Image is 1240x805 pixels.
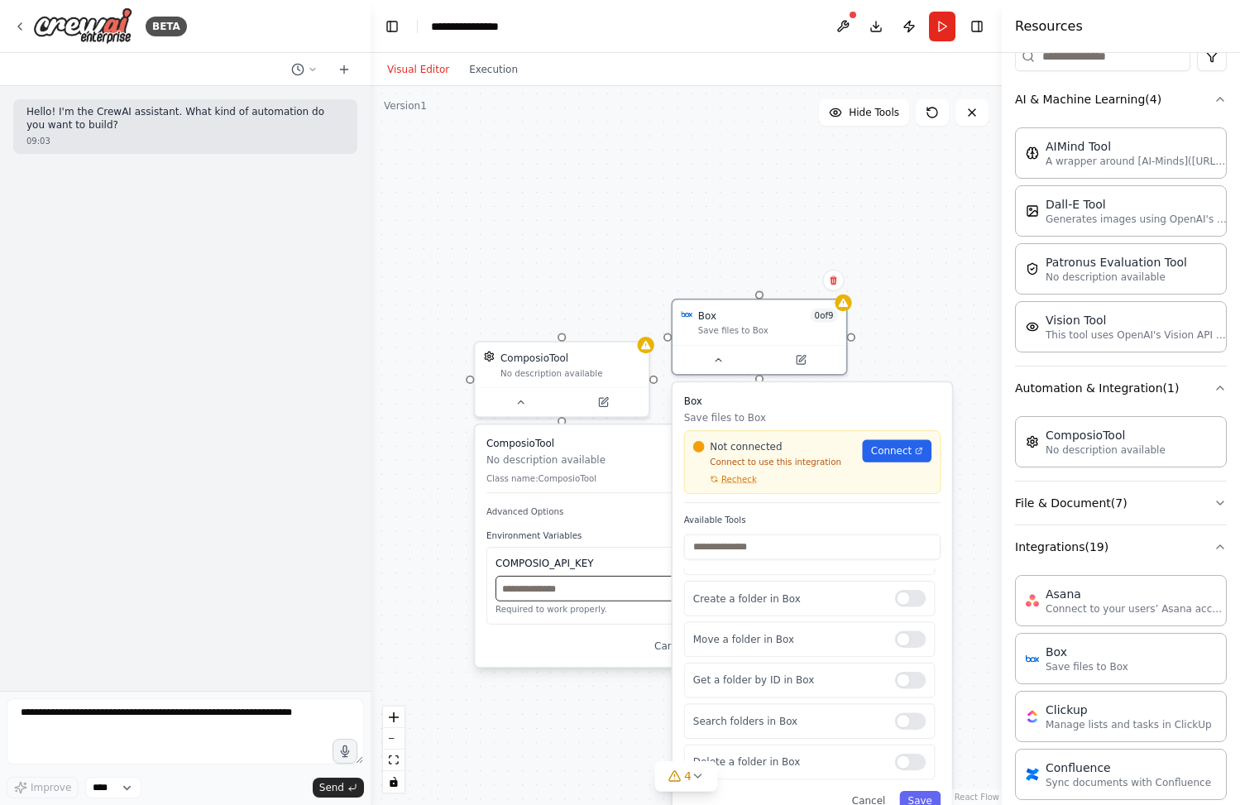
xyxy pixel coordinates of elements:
[1046,602,1228,616] p: Connect to your users’ Asana accounts
[459,60,528,79] button: Execution
[849,106,899,119] span: Hide Tools
[383,750,405,771] button: fit view
[761,352,840,368] button: Open in side panel
[1026,204,1039,218] img: DallETool
[383,728,405,750] button: zoom out
[1046,213,1228,226] p: Generates images using OpenAI's Dall-E model.
[1046,138,1228,155] div: AIMind Tool
[1046,702,1212,718] div: Clickup
[684,394,941,408] h3: Box
[671,299,847,376] div: BoxBox0of9Save files to BoxBoxSave files to BoxNot connectedConnect to use this integrationRechec...
[319,781,344,794] span: Send
[383,707,405,728] button: zoom in
[1046,254,1187,271] div: Patronus Evaluation Tool
[26,135,344,147] div: 09:03
[1015,482,1227,525] button: File & Document(7)
[710,439,782,453] span: Not connected
[1015,525,1227,568] button: Integrations(19)
[313,778,364,798] button: Send
[646,635,697,655] button: Cancel
[563,394,643,410] button: Open in side panel
[1046,586,1228,602] div: Asana
[474,341,650,418] div: ComposioToolComposioToolNo description availableComposioToolNo description availableClass name:Co...
[955,793,999,802] a: React Flow attribution
[500,351,568,365] div: ComposioTool
[693,714,883,728] p: Search folders in Box
[285,60,324,79] button: Switch to previous chat
[1015,78,1227,121] button: AI & Machine Learning(4)
[823,270,845,291] button: Delete node
[486,436,743,450] h3: ComposioTool
[383,771,405,793] button: toggle interactivity
[33,7,132,45] img: Logo
[1026,435,1039,448] img: ComposioTool
[1046,759,1211,776] div: Confluence
[1046,328,1228,342] p: This tool uses OpenAI's Vision API to describe the contents of an image.
[1026,320,1039,333] img: VisionTool
[496,556,594,570] div: COMPOSIO_API_KEY
[871,444,912,458] span: Connect
[331,60,357,79] button: Start a new chat
[684,410,941,424] p: Save files to Box
[1015,17,1083,36] h4: Resources
[1046,196,1228,213] div: Dall-E Tool
[1026,710,1039,723] img: ClickUp
[486,472,743,484] p: Class name: ComposioTool
[31,781,71,794] span: Improve
[684,515,941,526] label: Available Tools
[693,592,883,606] p: Create a folder in Box
[698,309,716,323] div: Box
[1026,768,1039,781] img: Confluence
[500,367,640,379] div: No description available
[383,707,405,793] div: React Flow controls
[1046,776,1211,789] p: Sync documents with Confluence
[1046,718,1212,731] p: Manage lists and tasks in ClickUp
[1026,146,1039,160] img: AIMindTool
[965,15,989,38] button: Hide right sidebar
[810,309,837,323] span: Number of enabled actions
[26,106,344,132] p: Hello! I'm the CrewAI assistant. What kind of automation do you want to build?
[1015,367,1227,410] button: Automation & Integration(1)
[7,777,79,798] button: Improve
[1026,594,1039,607] img: Asana
[698,325,838,337] div: Save files to Box
[486,505,743,519] button: Advanced Options
[384,99,427,113] div: Version 1
[486,453,743,467] p: No description available
[693,632,883,646] p: Move a folder in Box
[684,768,692,784] span: 4
[863,439,931,462] a: Connect
[486,506,563,518] span: Advanced Options
[681,309,692,320] img: Box
[1046,155,1228,168] p: A wrapper around [AI-Minds]([URL][DOMAIN_NAME]). Useful for when you need answers to questions fr...
[1015,121,1227,366] div: AI & Machine Learning(4)
[1046,271,1187,284] p: No description available
[693,673,883,688] p: Get a folder by ID in Box
[1015,410,1227,481] div: Automation & Integration(1)
[1026,652,1039,665] img: Box
[496,604,734,616] p: Required to work properly.
[333,739,357,764] button: Click to speak your automation idea
[693,457,855,468] p: Connect to use this integration
[377,60,459,79] button: Visual Editor
[431,18,516,35] nav: breadcrumb
[721,473,757,485] span: Recheck
[381,15,404,38] button: Hide left sidebar
[486,530,743,542] label: Environment Variables
[1046,644,1128,660] div: Box
[1026,262,1039,276] img: PatronusEvalTool
[693,755,883,769] p: Delete a folder in Box
[693,473,757,485] button: Recheck
[819,99,909,126] button: Hide Tools
[1046,312,1228,328] div: Vision Tool
[654,761,718,792] button: 4
[146,17,187,36] div: BETA
[1046,443,1166,457] p: No description available
[484,351,496,362] img: ComposioTool
[1046,660,1128,673] p: Save files to Box
[1046,427,1166,443] div: ComposioTool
